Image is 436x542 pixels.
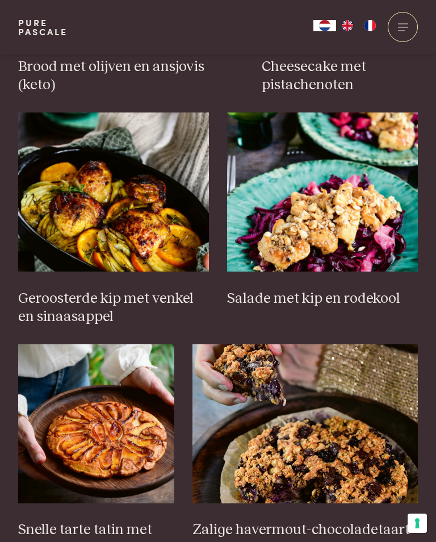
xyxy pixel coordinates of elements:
a: EN [336,20,359,31]
div: Language [313,20,336,31]
h3: Brood met olijven en ansjovis (keto) [18,58,244,94]
aside: Language selected: Nederlands [313,20,381,31]
img: Geroosterde kip met venkel en sinaasappel [18,112,209,272]
img: Zalige havermout-chocoladetaart [192,344,418,503]
a: PurePascale [18,18,68,36]
h3: Cheesecake met pistachenoten [262,58,418,94]
a: Zalige havermout-chocoladetaart Zalige havermout-chocoladetaart [192,344,418,540]
a: FR [359,20,381,31]
a: Geroosterde kip met venkel en sinaasappel Geroosterde kip met venkel en sinaasappel [18,112,209,326]
h3: Geroosterde kip met venkel en sinaasappel [18,290,209,326]
button: Uw voorkeuren voor toestemming voor trackingtechnologieën [408,514,427,533]
a: Salade met kip en rodekool Salade met kip en rodekool [227,112,418,308]
img: Salade met kip en rodekool [227,112,418,272]
a: NL [313,20,336,31]
h3: Salade met kip en rodekool [227,290,418,308]
h3: Zalige havermout-chocoladetaart [192,521,418,539]
img: Snelle tarte tatin met havermout [18,344,174,503]
ul: Language list [336,20,381,31]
